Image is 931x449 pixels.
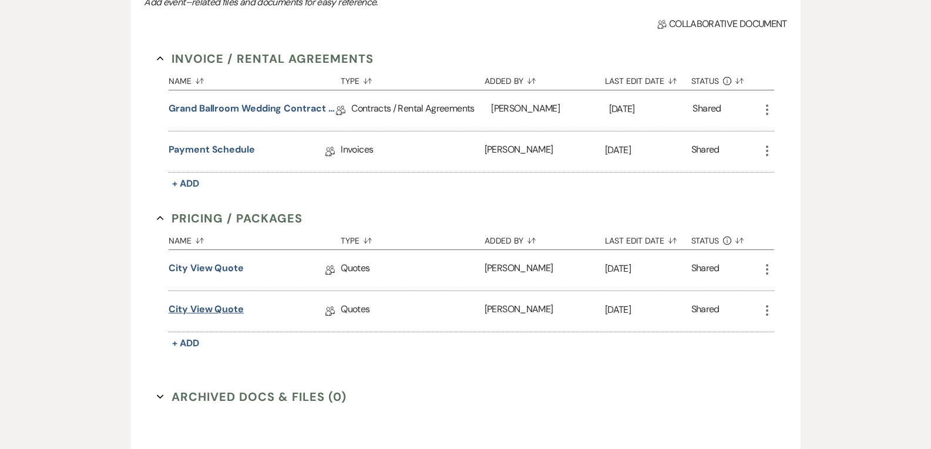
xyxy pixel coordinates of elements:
div: Invoices [341,131,484,172]
a: City View Quote [169,261,244,279]
button: Type [341,227,484,249]
div: [PERSON_NAME] [485,250,605,291]
button: Status [691,67,760,90]
p: [DATE] [609,102,693,117]
button: Added By [485,227,605,249]
button: + Add [169,175,203,192]
span: + Add [172,177,199,190]
div: Contracts / Rental Agreements [351,90,491,131]
div: Quotes [341,250,484,291]
p: [DATE] [605,302,691,318]
div: Shared [691,261,720,279]
button: + Add [169,335,203,352]
span: Collaborative document [657,17,787,31]
p: [DATE] [605,143,691,158]
button: Pricing / Packages [157,210,303,227]
div: Shared [691,143,720,161]
span: Status [691,237,720,245]
a: City View Quote [169,302,244,320]
button: Name [169,227,341,249]
button: Name [169,67,341,90]
button: Status [691,227,760,249]
div: Quotes [341,291,484,332]
div: [PERSON_NAME] [485,131,605,172]
a: Payment Schedule [169,143,255,161]
button: Last Edit Date [605,227,691,249]
span: + Add [172,337,199,349]
p: [DATE] [605,261,691,276]
div: Shared [693,102,721,120]
a: Grand Ballroom Wedding Contract 2026 [169,102,336,120]
div: [PERSON_NAME] [485,291,605,332]
button: Added By [485,67,605,90]
button: Last Edit Date [605,67,691,90]
button: Type [341,67,484,90]
button: Archived Docs & Files (0) [157,388,347,406]
div: Shared [691,302,720,320]
div: [PERSON_NAME] [491,90,609,131]
span: Status [691,77,720,85]
button: Invoice / Rental Agreements [157,50,374,67]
